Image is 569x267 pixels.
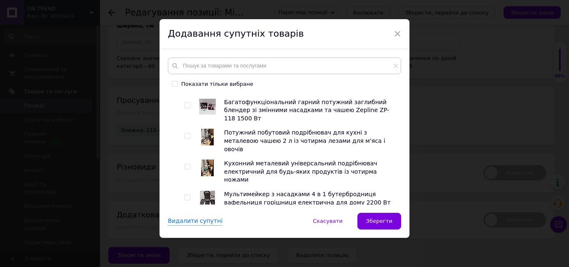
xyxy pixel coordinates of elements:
[394,27,401,41] span: ×
[168,217,222,226] div: Видалити супутні
[224,191,391,214] span: Мультимейкер з насадками 4 в 1 бутербродниця вафельниця горішниця електрична для дому 2200 Вт Rai...
[8,10,139,17] h3: Чому обрати рюкзак 3в1 Backpack 9018?
[25,24,122,42] p: : Захистить ваші речі від дощу.
[224,160,377,183] span: Кухонний металевий універсальний подрібнювач електричний для будь-яких продуктів із чотирма ножами
[224,129,385,152] span: Потужний побутовий подрібнювач для кухні з металевою чашею 2 л із чотирма лезами для м'яса і овочів
[200,191,215,207] img: Мультимейкер з насадками 4 в 1 бутербродниця вафельниця горішниця електрична для дому 2200 Вт Rai...
[181,80,253,88] div: Показати тільки вибране
[25,78,122,96] p: : Зручний кабель і зовнішній вхід для зарядки гаджетів.
[25,102,83,108] strong: Ергономічний дизайн
[199,99,216,115] img: Багатофункціональний гарний потужний заглибний блендер зі змінними насадками та чашею Zepline ZP-...
[168,28,304,39] span: Додавання супутніх товарів
[201,129,214,145] img: Потужний побутовий подрібнювач для кухні з металевою чашею 2 л із чотирма лезами для м'яса і овочів
[25,47,76,54] strong: Надійна фурнітура
[168,57,401,74] input: Пошук за товарами та послугами
[304,213,351,230] button: Скасувати
[25,101,122,127] p: : Регулювані ремені (довжина до 107 см), зручна ручка та петля для підвішування.
[366,218,392,224] span: Зберегти
[8,25,139,129] p: Рюкзак огородной 3в1 Backpack 9018 дорожный комплектчерный - это универсальный набор для активных...
[25,79,51,85] strong: USB-порт
[8,8,139,18] h2: Описание товара
[224,99,389,122] span: Багатофункціональний гарний потужний заглибний блендер зі змінними насадками та чашею Zepline ZP-...
[313,218,342,224] span: Скасувати
[357,213,401,230] button: Зберегти
[25,47,122,72] p: : Міцні блискавки та ремені для довготривалого використання.
[25,25,83,31] strong: Вологостійка тканина
[201,160,214,176] img: Кухонний металевий універсальний подрібнювач електричний для будь-яких продуктів із чотирма ножами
